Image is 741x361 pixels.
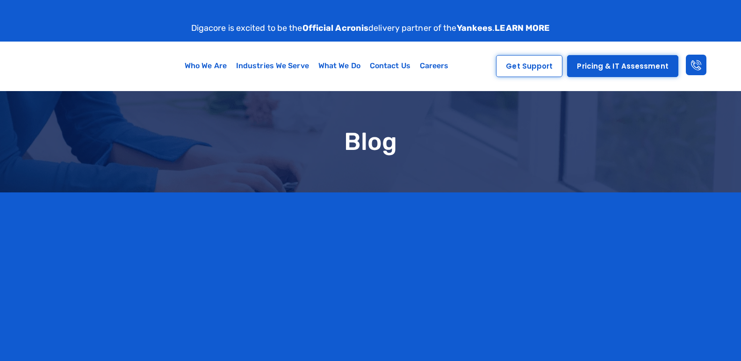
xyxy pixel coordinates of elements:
[180,55,231,77] a: Who We Are
[495,23,550,33] a: LEARN MORE
[506,63,553,70] span: Get Support
[314,55,365,77] a: What We Do
[457,23,493,33] strong: Yankees
[148,55,485,77] nav: Menu
[72,128,670,155] h1: Blog
[415,55,453,77] a: Careers
[302,23,369,33] strong: Official Acronis
[577,63,668,70] span: Pricing & IT Assessment
[191,22,550,35] p: Digacore is excited to be the delivery partner of the .
[567,55,678,77] a: Pricing & IT Assessment
[16,46,109,86] img: Digacore logo 1
[496,55,562,77] a: Get Support
[365,55,415,77] a: Contact Us
[231,55,314,77] a: Industries We Serve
